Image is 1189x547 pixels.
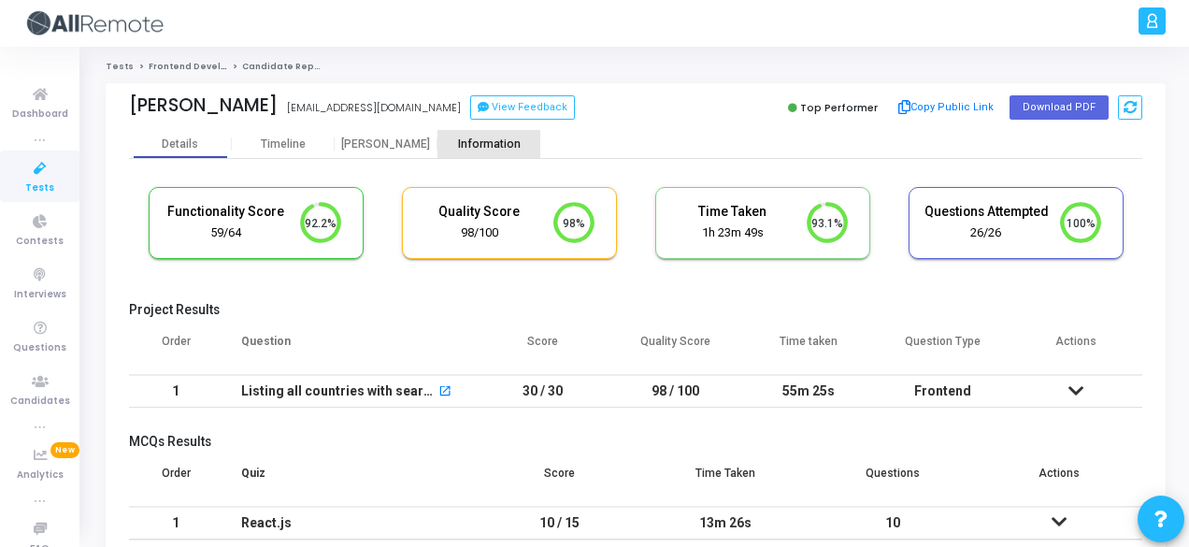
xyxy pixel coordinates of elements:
span: Contests [16,234,64,250]
th: Time Taken [642,454,809,507]
th: Actions [1009,323,1142,375]
span: Interviews [14,287,66,303]
th: Quiz [222,454,476,507]
nav: breadcrumb [106,61,1166,73]
div: Listing all countries with search feature [241,376,436,407]
div: Information [437,137,540,151]
h5: Functionality Score [164,204,289,220]
td: 1 [129,507,222,540]
div: React.js [241,508,457,539]
h5: Quality Score [417,204,542,220]
div: [EMAIL_ADDRESS][DOMAIN_NAME] [287,100,461,116]
th: Actions [976,454,1142,507]
div: Details [162,137,198,151]
th: Order [129,323,222,375]
span: Top Performer [800,100,878,115]
div: 13m 26s [661,508,790,539]
td: 30 / 30 [476,375,609,408]
div: 98/100 [417,224,542,242]
td: 10 / 15 [476,507,642,540]
td: 55m 25s [742,375,876,408]
th: Question [222,323,476,375]
span: Candidates [10,394,70,410]
img: logo [23,5,164,42]
div: 26/26 [924,224,1049,242]
td: 10 [809,507,976,540]
button: Copy Public Link [893,94,1000,122]
h5: Time Taken [670,204,795,220]
div: 1h 23m 49s [670,224,795,242]
h5: Project Results [129,302,1142,318]
th: Question Type [876,323,1010,375]
span: New [50,442,79,458]
div: Timeline [261,137,306,151]
td: Frontend [876,375,1010,408]
div: [PERSON_NAME] [129,94,278,116]
span: Candidate Report [242,61,328,72]
td: 98 / 100 [609,375,743,408]
th: Quality Score [609,323,743,375]
button: View Feedback [470,95,575,120]
h5: MCQs Results [129,434,1142,450]
th: Time taken [742,323,876,375]
span: Questions [13,340,66,356]
span: Tests [25,180,54,196]
mat-icon: open_in_new [438,386,451,399]
button: Download PDF [1010,95,1109,120]
th: Order [129,454,222,507]
a: Tests [106,61,134,72]
span: Dashboard [12,107,68,122]
a: Frontend Developer (L4) [149,61,264,72]
span: Analytics [17,468,64,483]
th: Questions [809,454,976,507]
h5: Questions Attempted [924,204,1049,220]
th: Score [476,454,642,507]
td: 1 [129,375,222,408]
div: [PERSON_NAME] [335,137,437,151]
th: Score [476,323,609,375]
div: 59/64 [164,224,289,242]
